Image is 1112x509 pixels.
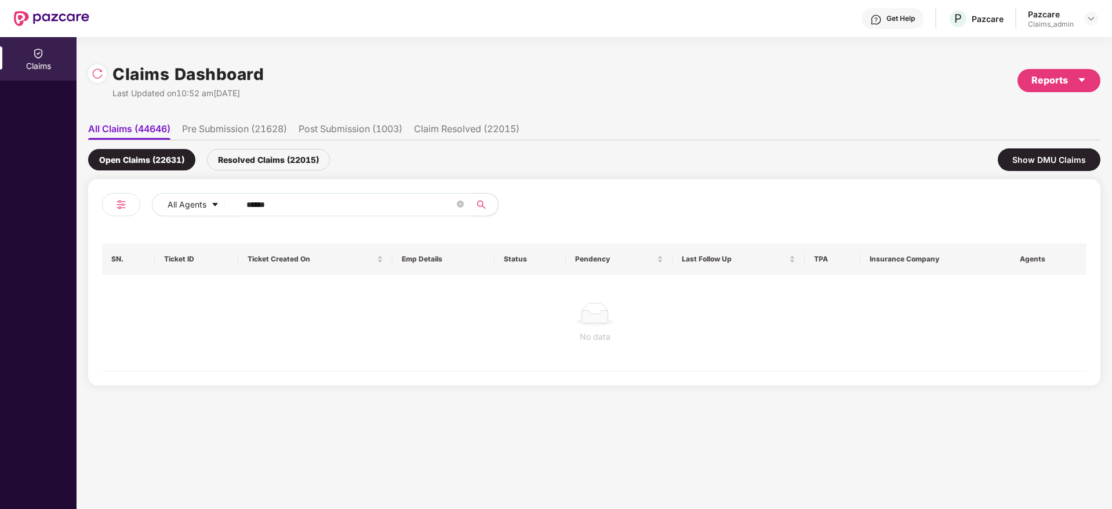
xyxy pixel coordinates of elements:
img: svg+xml;base64,PHN2ZyBpZD0iUmVsb2FkLTMyeDMyIiB4bWxucz0iaHR0cDovL3d3dy53My5vcmcvMjAwMC9zdmciIHdpZH... [92,68,103,79]
span: caret-down [211,201,219,210]
div: Pazcare [972,13,1004,24]
span: close-circle [457,201,464,208]
img: svg+xml;base64,PHN2ZyBpZD0iQ2xhaW0iIHhtbG5zPSJodHRwOi8vd3d3LnczLm9yZy8yMDAwL3N2ZyIgd2lkdGg9IjIwIi... [32,48,44,59]
img: svg+xml;base64,PHN2ZyBpZD0iSGVscC0zMngzMiIgeG1sbnM9Imh0dHA6Ly93d3cudzMub3JnLzIwMDAvc3ZnIiB3aWR0aD... [870,14,882,26]
img: svg+xml;base64,PHN2ZyB4bWxucz0iaHR0cDovL3d3dy53My5vcmcvMjAwMC9zdmciIHdpZHRoPSIyNCIgaGVpZ2h0PSIyNC... [114,198,128,212]
div: Get Help [886,14,915,23]
th: Ticket ID [155,243,238,275]
h1: Claims Dashboard [112,61,264,87]
button: All Agentscaret-down [152,193,244,216]
span: Ticket Created On [248,254,375,264]
th: Last Follow Up [673,243,805,275]
th: Status [495,243,566,275]
span: caret-down [1077,75,1086,85]
th: SN. [102,243,155,275]
span: P [954,12,962,26]
li: All Claims (44646) [88,123,170,140]
div: Last Updated on 10:52 am[DATE] [112,87,264,100]
div: Open Claims (22631) [88,149,195,170]
div: Claims_admin [1028,20,1074,29]
span: All Agents [168,198,206,211]
li: Claim Resolved (22015) [414,123,519,140]
th: Agents [1011,243,1086,275]
th: Ticket Created On [238,243,393,275]
button: search [470,193,499,216]
div: Reports [1031,73,1086,88]
span: Last Follow Up [682,254,787,264]
span: Pendency [575,254,655,264]
th: TPA [805,243,860,275]
li: Post Submission (1003) [299,123,402,140]
li: Pre Submission (21628) [182,123,287,140]
th: Pendency [566,243,673,275]
span: search [470,200,492,209]
img: New Pazcare Logo [14,11,89,26]
span: close-circle [457,199,464,210]
div: Resolved Claims (22015) [207,149,330,170]
th: Emp Details [393,243,494,275]
div: Pazcare [1028,9,1074,20]
th: Insurance Company [860,243,1012,275]
div: Show DMU Claims [998,148,1100,171]
img: svg+xml;base64,PHN2ZyBpZD0iRHJvcGRvd24tMzJ4MzIiIHhtbG5zPSJodHRwOi8vd3d3LnczLm9yZy8yMDAwL3N2ZyIgd2... [1086,14,1096,23]
div: No data [111,330,1078,343]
